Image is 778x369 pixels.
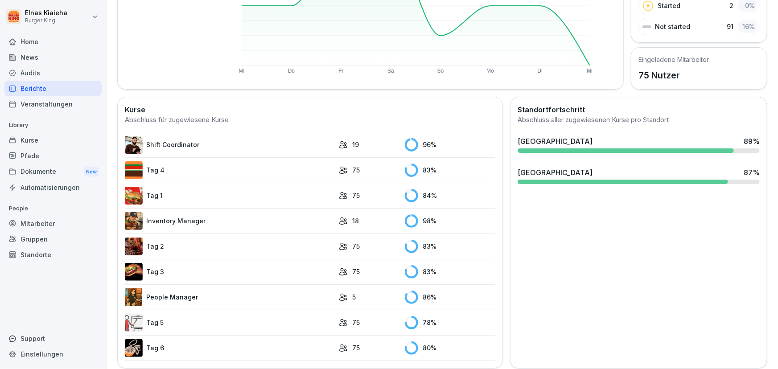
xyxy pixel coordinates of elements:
a: Mitarbeiter [4,216,102,231]
div: Support [4,331,102,346]
a: Standorte [4,247,102,262]
a: [GEOGRAPHIC_DATA]89% [514,132,763,156]
img: vy1vuzxsdwx3e5y1d1ft51l0.png [125,314,143,332]
p: Not started [655,22,690,31]
p: 5 [352,292,356,302]
a: Berichte [4,81,102,96]
a: Kurse [4,132,102,148]
div: Abschluss für zugewiesene Kurse [125,115,495,125]
div: 86 % [405,291,495,304]
p: 75 [352,318,360,327]
p: People [4,201,102,216]
p: 75 [352,267,360,276]
div: [GEOGRAPHIC_DATA] [518,136,593,147]
p: Library [4,118,102,132]
p: 75 Nutzer [638,69,709,82]
a: Pfade [4,148,102,164]
text: Sa [387,68,394,74]
a: Automatisierungen [4,180,102,195]
text: Mo [487,68,494,74]
div: 84 % [405,189,495,202]
div: 83 % [405,265,495,279]
h5: Eingeladene Mitarbeiter [638,55,709,64]
div: 16 % [738,20,757,33]
text: Mi [239,68,245,74]
img: rvamvowt7cu6mbuhfsogl0h5.png [125,339,143,357]
p: Burger King [25,17,67,24]
p: 75 [352,343,360,353]
div: 78 % [405,316,495,329]
p: Elnas Kiaieha [25,9,67,17]
a: Tag 4 [125,161,334,179]
div: 87 % [744,167,760,178]
div: Abschluss aller zugewiesenen Kurse pro Standort [518,115,760,125]
div: 89 % [744,136,760,147]
text: Di [538,68,543,74]
a: Tag 2 [125,238,334,255]
img: o1h5p6rcnzw0lu1jns37xjxx.png [125,212,143,230]
a: News [4,49,102,65]
a: Tag 5 [125,314,334,332]
img: a35kjdk9hf9utqmhbz0ibbvi.png [125,161,143,179]
a: Veranstaltungen [4,96,102,112]
div: 98 % [405,214,495,228]
div: New [84,167,99,177]
p: 91 [727,22,733,31]
img: kxzo5hlrfunza98hyv09v55a.png [125,187,143,205]
a: Home [4,34,102,49]
a: People Manager [125,288,334,306]
p: 19 [352,140,359,149]
div: 96 % [405,138,495,152]
div: [GEOGRAPHIC_DATA] [518,167,593,178]
a: Audits [4,65,102,81]
p: 75 [352,242,360,251]
a: Tag 6 [125,339,334,357]
p: 18 [352,216,359,225]
a: Shift Coordinator [125,136,334,154]
a: [GEOGRAPHIC_DATA]87% [514,164,763,188]
a: Einstellungen [4,346,102,362]
text: Mi [587,68,593,74]
p: 75 [352,191,360,200]
p: Started [658,1,680,10]
a: Gruppen [4,231,102,247]
img: cq6tslmxu1pybroki4wxmcwi.png [125,263,143,281]
img: q4kvd0p412g56irxfxn6tm8s.png [125,136,143,154]
h2: Standortfortschritt [518,104,760,115]
h2: Kurse [125,104,495,115]
div: 83 % [405,164,495,177]
text: So [437,68,444,74]
a: DokumenteNew [4,164,102,180]
img: hzkj8u8nkg09zk50ub0d0otk.png [125,238,143,255]
div: 83 % [405,240,495,253]
p: 75 [352,165,360,175]
a: Inventory Manager [125,212,334,230]
text: Do [288,68,295,74]
p: 2 [729,1,733,10]
a: Tag 1 [125,187,334,205]
div: Dokumente [4,164,102,180]
a: Tag 3 [125,263,334,281]
div: 80 % [405,341,495,355]
text: Fr [339,68,344,74]
img: xc3x9m9uz5qfs93t7kmvoxs4.png [125,288,143,306]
